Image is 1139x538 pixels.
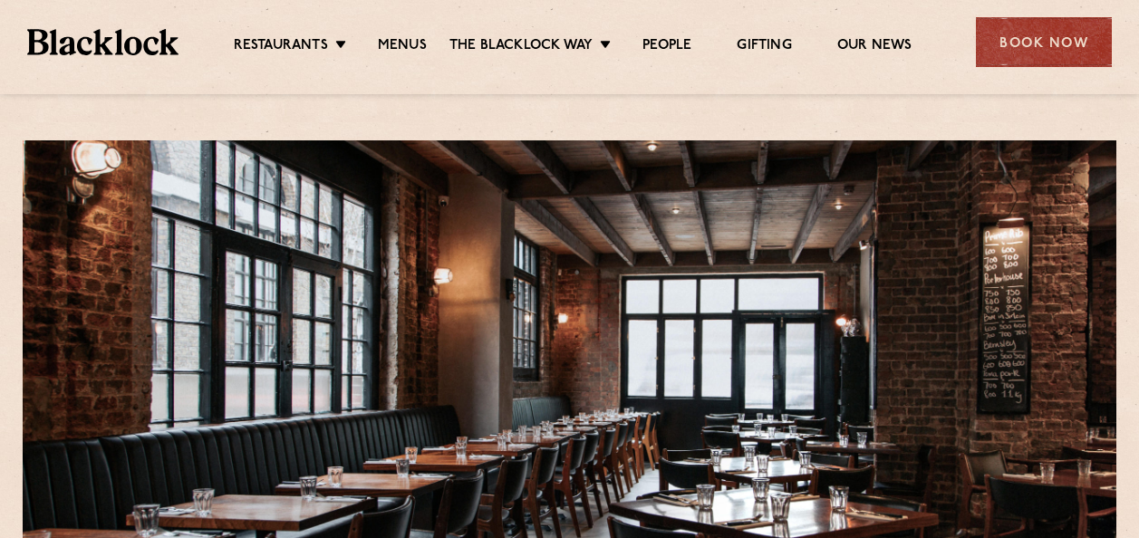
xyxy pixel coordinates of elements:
a: The Blacklock Way [449,37,593,57]
a: People [642,37,691,57]
a: Our News [837,37,912,57]
a: Menus [378,37,427,57]
div: Book Now [976,17,1112,67]
img: BL_Textured_Logo-footer-cropped.svg [27,29,179,54]
a: Gifting [737,37,791,57]
a: Restaurants [234,37,328,57]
